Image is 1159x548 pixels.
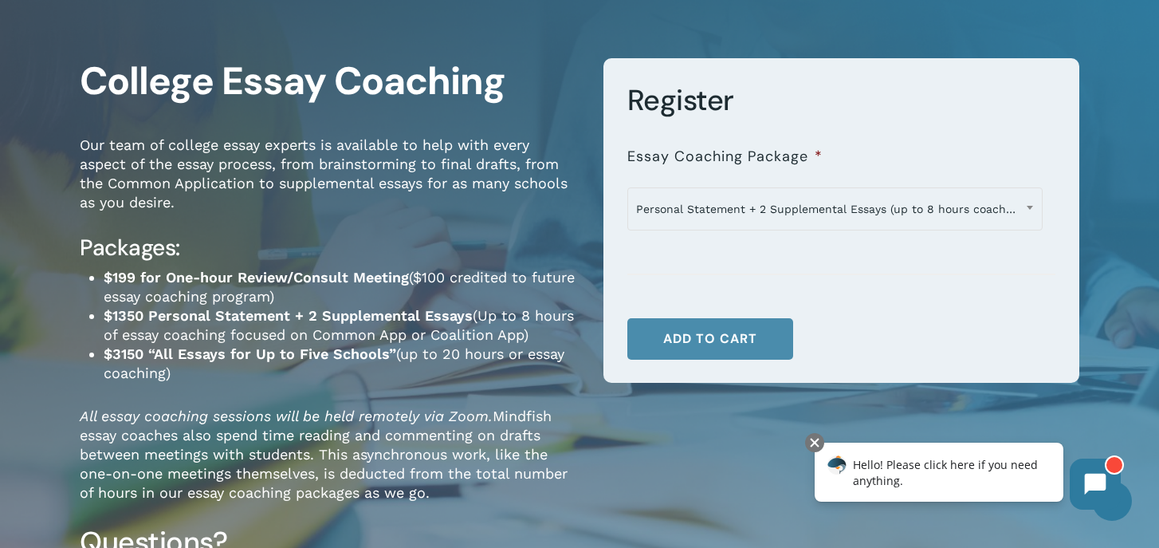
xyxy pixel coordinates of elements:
li: ($100 credited to future essay coaching program) [104,268,579,306]
span: Personal Statement + 2 Supplemental Essays (up to 8 hours coaching): $1350 [627,187,1043,231]
li: (up to 20 hours or essay coaching) [104,345,579,383]
label: Essay Coaching Package [627,148,823,166]
button: Add to cart [627,318,793,360]
h4: Packages: [80,234,579,262]
strong: $199 for One-hour Review/Consult Meeting [104,269,409,286]
h3: Register [627,82,1055,119]
span: Personal Statement + 2 Supplemental Essays (up to 8 hours coaching): $1350 [628,192,1042,226]
strong: $3150 “All Essays for Up to Five Schools” [104,345,396,362]
p: Mindfish essay coaches also spend time reading and commenting on drafts between meetings with stu... [80,407,579,524]
p: Our team of college essay experts is available to help with every aspect of the essay process, fr... [80,136,579,234]
strong: $1350 Personal Statement + 2 Supplemental Essays [104,307,473,324]
h1: College Essay Coaching [80,58,579,104]
em: All essay coaching sessions will be held remotely via Zoom. [80,408,493,424]
iframe: Chatbot [798,430,1137,526]
li: (Up to 8 hours of essay coaching focused on Common App or Coalition App) [104,306,579,345]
